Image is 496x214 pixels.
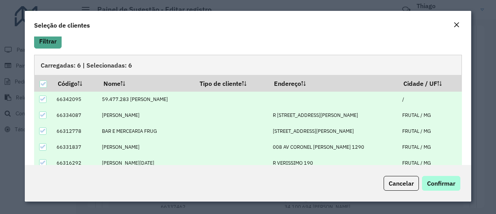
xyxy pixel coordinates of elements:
th: Tipo de cliente [194,75,269,91]
button: Cancelar [384,176,419,191]
span: Cancelar [389,179,414,187]
td: [PERSON_NAME] [98,107,194,123]
td: 66342095 [52,92,98,108]
td: R VERISSIMO 190 [269,155,398,171]
td: 008 AV CORONEL [PERSON_NAME] 1290 [269,139,398,155]
button: Close [451,20,462,30]
td: FRUTAL / MG [398,155,462,171]
td: [STREET_ADDRESS][PERSON_NAME] [269,123,398,139]
td: / [398,92,462,108]
td: 66316292 [52,155,98,171]
td: 66334087 [52,107,98,123]
td: FRUTAL / MG [398,107,462,123]
td: FRUTAL / MG [398,123,462,139]
td: BAR E MERCEARIA FRUG [98,123,194,139]
td: [PERSON_NAME] [98,139,194,155]
div: Carregadas: 6 | Selecionadas: 6 [34,55,462,75]
td: 66312778 [52,123,98,139]
button: Confirmar [422,176,460,191]
td: 59.477.283 [PERSON_NAME] [98,92,194,108]
h4: Seleção de clientes [34,21,90,30]
th: Endereço [269,75,398,91]
button: Filtrar [34,34,62,49]
th: Código [52,75,98,91]
th: Cidade / UF [398,75,462,91]
td: [PERSON_NAME][DATE] [98,155,194,171]
td: R [STREET_ADDRESS][PERSON_NAME] [269,107,398,123]
span: Confirmar [427,179,455,187]
td: FRUTAL / MG [398,139,462,155]
td: 66331837 [52,139,98,155]
em: Fechar [453,22,460,28]
th: Nome [98,75,194,91]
